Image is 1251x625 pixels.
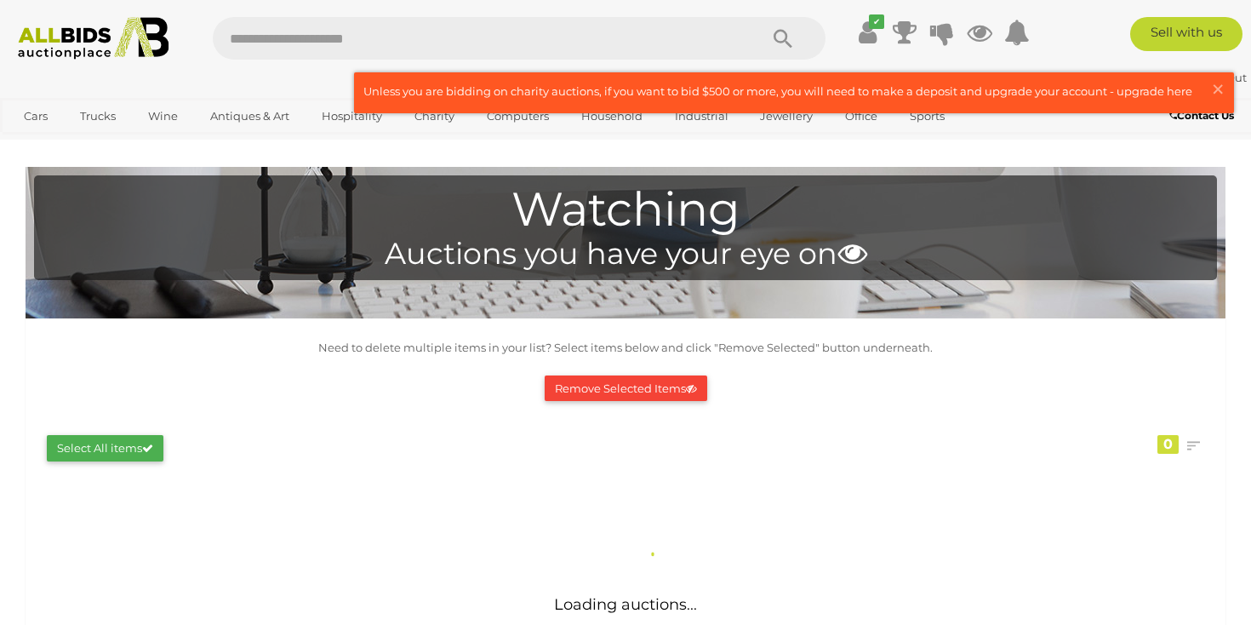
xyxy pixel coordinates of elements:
[1210,72,1225,106] span: ×
[1141,71,1191,84] a: pfly101
[1141,71,1189,84] strong: pfly101
[403,102,466,130] a: Charity
[749,102,824,130] a: Jewellery
[664,102,740,130] a: Industrial
[137,102,189,130] a: Wine
[1169,106,1238,125] a: Contact Us
[69,102,127,130] a: Trucks
[1191,71,1195,84] span: |
[13,102,59,130] a: Cars
[13,130,156,158] a: [GEOGRAPHIC_DATA]
[899,102,956,130] a: Sports
[199,102,300,130] a: Antiques & Art
[570,102,654,130] a: Household
[47,435,163,462] button: Select All items
[34,338,1217,358] p: Need to delete multiple items in your list? Select items below and click "Remove Selected" button...
[9,17,178,60] img: Allbids.com.au
[1130,17,1242,51] a: Sell with us
[834,102,888,130] a: Office
[476,102,560,130] a: Computers
[554,595,697,614] span: Loading auctions...
[43,238,1208,271] h4: Auctions you have your eye on
[311,102,393,130] a: Hospitality
[740,17,825,60] button: Search
[43,184,1208,236] h1: Watching
[1197,71,1247,84] a: Sign Out
[1169,109,1234,122] b: Contact Us
[854,17,880,48] a: ✔
[869,14,884,29] i: ✔
[545,376,707,402] button: Remove Selected Items
[1157,435,1179,454] div: 0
